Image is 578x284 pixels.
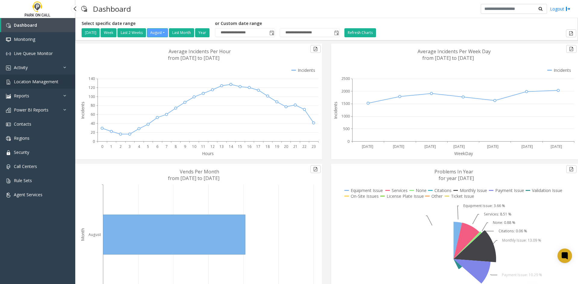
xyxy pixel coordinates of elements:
[93,139,95,144] text: 0
[147,28,168,37] button: August
[169,28,194,37] button: Last Month
[493,220,515,225] text: None: 0.88 %
[1,18,75,32] a: Dashboard
[393,144,404,149] text: [DATE]
[166,144,168,149] text: 7
[192,144,196,149] text: 10
[422,55,474,61] text: from [DATE] to [DATE]
[484,212,511,217] text: Services: 8.51 %
[80,102,85,119] text: Incidents
[147,144,149,149] text: 5
[6,108,11,113] img: 'icon'
[14,163,37,169] span: Call Centers
[341,101,350,106] text: 1500
[310,165,321,173] button: Export to pdf
[6,94,11,99] img: 'icon'
[195,28,210,37] button: Year
[14,121,31,127] span: Contacts
[499,228,527,234] text: Citations: 0.06 %
[275,144,279,149] text: 19
[302,144,306,149] text: 22
[454,151,473,156] text: WeekDay
[14,93,29,99] span: Reports
[91,112,95,117] text: 60
[14,65,28,70] span: Activity
[82,28,100,37] button: [DATE]
[175,144,177,149] text: 8
[439,175,474,182] text: for year [DATE]
[551,144,562,149] text: [DATE]
[14,149,29,155] span: Security
[89,232,101,237] text: August
[120,144,122,149] text: 2
[117,28,146,37] button: Last 2 Weeks
[344,28,376,37] button: Refresh Charts
[215,21,340,26] h5: or Custom date range
[502,272,542,277] text: Payment Issue: 10.29 %
[333,102,338,119] text: Incidents
[333,29,340,37] span: Toggle popup
[138,144,140,149] text: 4
[362,144,373,149] text: [DATE]
[6,66,11,70] img: 'icon'
[521,144,533,149] text: [DATE]
[14,50,53,56] span: Live Queue Monitor
[487,144,499,149] text: [DATE]
[424,144,436,149] text: [DATE]
[256,144,260,149] text: 17
[418,48,491,55] text: Average Incidents Per Week Day
[14,178,32,183] span: Rule Sets
[247,144,251,149] text: 16
[566,45,576,53] button: Export to pdf
[201,144,205,149] text: 11
[219,144,224,149] text: 13
[341,76,350,81] text: 2500
[502,238,541,243] text: Monthly Issue: 13.09 %
[14,192,42,197] span: Agent Services
[434,168,473,175] text: Problems In Year
[6,150,11,155] img: 'icon'
[268,29,275,37] span: Toggle popup
[6,37,11,42] img: 'icon'
[168,55,219,61] text: from [DATE] to [DATE]
[81,2,87,16] img: pageIcon
[91,130,95,135] text: 20
[180,168,219,175] text: Vends Per Month
[6,136,11,141] img: 'icon'
[343,126,350,131] text: 500
[90,2,134,16] h3: Dashboard
[566,165,576,173] button: Export to pdf
[284,144,288,149] text: 20
[341,89,350,94] text: 2000
[169,48,231,55] text: Average Incidents Per Hour
[156,144,158,149] text: 6
[14,79,58,84] span: Location Management
[266,144,270,149] text: 18
[110,144,112,149] text: 1
[6,122,11,127] img: 'icon'
[89,85,95,90] text: 120
[312,144,316,149] text: 23
[91,121,95,126] text: 40
[184,144,186,149] text: 9
[293,144,297,149] text: 21
[550,6,570,12] a: Logout
[210,144,215,149] text: 12
[202,151,214,156] text: Hours
[6,23,11,28] img: 'icon'
[168,175,219,182] text: from [DATE] to [DATE]
[238,144,242,149] text: 15
[229,144,233,149] text: 14
[129,144,131,149] text: 3
[14,107,48,113] span: Power BI Reports
[6,179,11,183] img: 'icon'
[101,28,117,37] button: Week
[347,139,350,144] text: 0
[566,6,570,12] img: logout
[6,164,11,169] img: 'icon'
[82,21,210,26] h5: Select specific date range
[453,144,465,149] text: [DATE]
[341,114,350,119] text: 1000
[14,36,35,42] span: Monitoring
[80,228,85,241] text: Month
